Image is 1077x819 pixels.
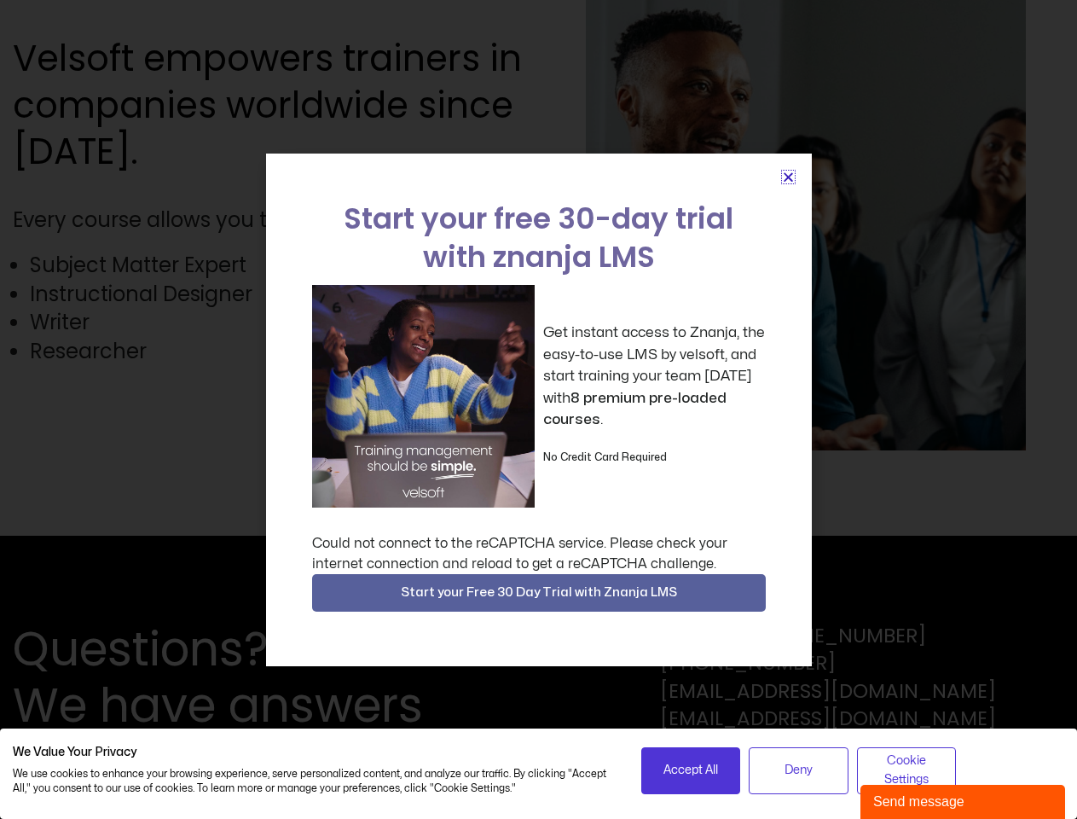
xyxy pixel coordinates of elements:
span: Start your Free 30 Day Trial with Znanja LMS [401,583,677,603]
a: Close [782,171,795,183]
span: Accept All [663,761,718,780]
img: a woman sitting at her laptop dancing [312,285,535,508]
button: Start your Free 30 Day Trial with Znanja LMS [312,574,766,612]
div: Could not connect to the reCAPTCHA service. Please check your internet connection and reload to g... [312,533,766,574]
p: We use cookies to enhance your browsing experience, serve personalized content, and analyze our t... [13,767,616,796]
button: Deny all cookies [749,747,848,794]
h2: Start your free 30-day trial with znanja LMS [312,200,766,276]
span: Deny [785,761,813,780]
span: Cookie Settings [868,752,946,790]
p: Get instant access to Znanja, the easy-to-use LMS by velsoft, and start training your team [DATE]... [543,322,766,431]
button: Adjust cookie preferences [857,747,957,794]
strong: 8 premium pre-loaded courses [543,391,727,427]
h2: We Value Your Privacy [13,745,616,760]
strong: No Credit Card Required [543,452,667,462]
iframe: chat widget [860,781,1068,819]
button: Accept all cookies [641,747,741,794]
